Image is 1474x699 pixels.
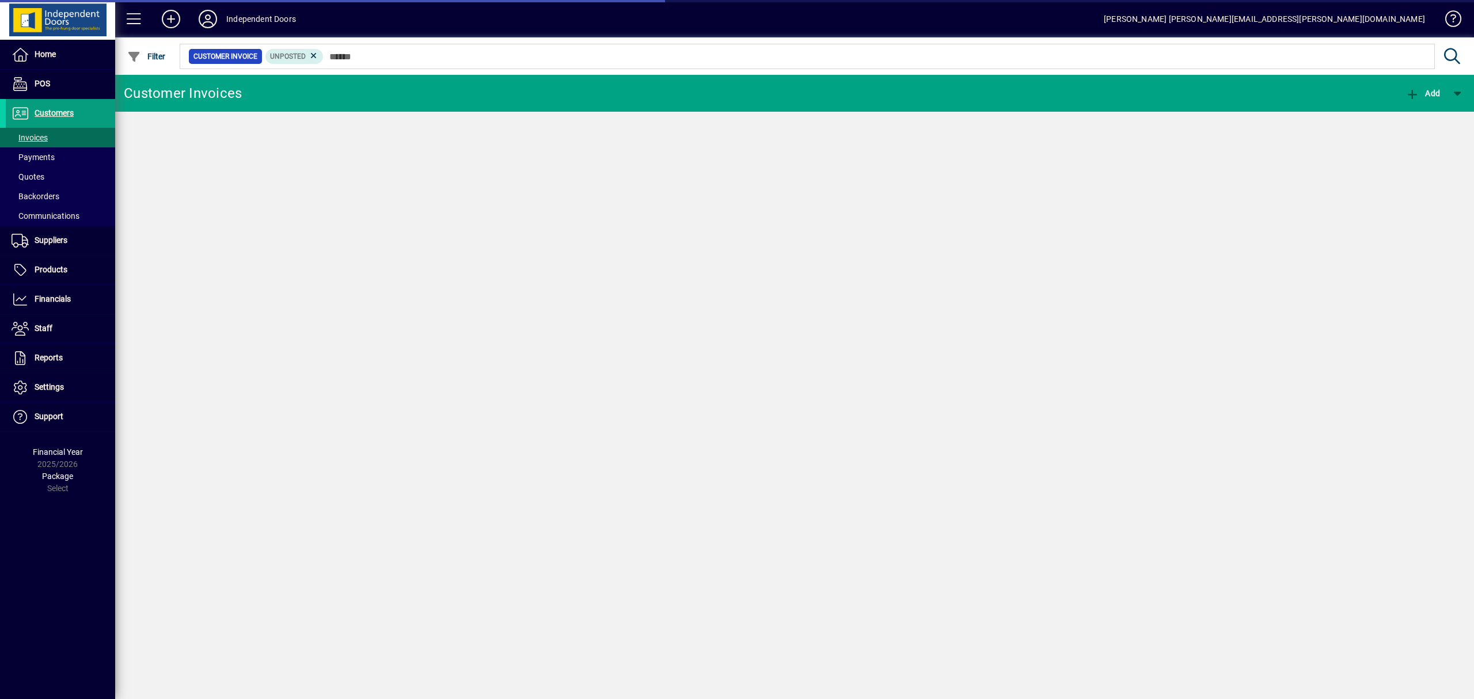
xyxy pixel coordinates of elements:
[6,373,115,402] a: Settings
[33,447,83,457] span: Financial Year
[6,344,115,373] a: Reports
[35,353,63,362] span: Reports
[12,192,59,201] span: Backorders
[35,294,71,303] span: Financials
[6,167,115,187] a: Quotes
[153,9,189,29] button: Add
[6,206,115,226] a: Communications
[6,187,115,206] a: Backorders
[265,49,324,64] mat-chip: Customer Invoice Status: Unposted
[1403,83,1443,104] button: Add
[35,324,52,333] span: Staff
[127,52,166,61] span: Filter
[6,147,115,167] a: Payments
[6,40,115,69] a: Home
[1104,10,1425,28] div: [PERSON_NAME] [PERSON_NAME][EMAIL_ADDRESS][PERSON_NAME][DOMAIN_NAME]
[35,50,56,59] span: Home
[6,70,115,98] a: POS
[12,172,44,181] span: Quotes
[6,128,115,147] a: Invoices
[1437,2,1460,40] a: Knowledge Base
[35,79,50,88] span: POS
[35,235,67,245] span: Suppliers
[35,265,67,274] span: Products
[124,46,169,67] button: Filter
[35,412,63,421] span: Support
[193,51,257,62] span: Customer Invoice
[189,9,226,29] button: Profile
[6,256,115,284] a: Products
[12,211,79,221] span: Communications
[270,52,306,60] span: Unposted
[6,314,115,343] a: Staff
[1405,89,1440,98] span: Add
[12,153,55,162] span: Payments
[35,108,74,117] span: Customers
[12,133,48,142] span: Invoices
[6,402,115,431] a: Support
[6,285,115,314] a: Financials
[124,84,242,102] div: Customer Invoices
[35,382,64,392] span: Settings
[226,10,296,28] div: Independent Doors
[42,472,73,481] span: Package
[6,226,115,255] a: Suppliers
